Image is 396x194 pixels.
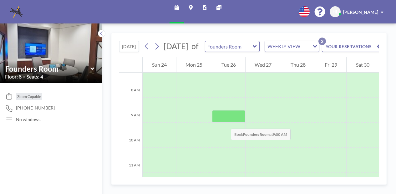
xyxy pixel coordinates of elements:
div: 10 AM [119,135,142,160]
img: organization-logo [10,6,23,18]
span: WEEKLY VIEW [266,42,302,50]
p: No windows. [16,117,41,122]
div: 8 AM [119,85,142,110]
span: [DATE] [164,41,188,51]
div: Mon 25 [176,57,212,73]
span: [PHONE_NUMBER] [16,105,55,111]
p: 2 [318,38,326,45]
input: Founders Room [205,41,253,52]
span: [PERSON_NAME] [343,9,378,15]
span: Floor: 8 [5,74,22,80]
b: 9:00 AM [273,132,287,137]
button: [DATE] [119,41,139,52]
span: Seats: 4 [27,74,43,80]
span: • [23,75,25,79]
div: 7 AM [119,60,142,85]
div: Sat 30 [347,57,379,73]
div: 11 AM [119,160,142,185]
button: YOUR RESERVATIONS2 [322,41,384,52]
div: Fri 29 [315,57,347,73]
div: Wed 27 [246,57,281,73]
input: Founders Room [5,64,90,73]
span: Book at [231,129,291,140]
b: Founders Room [243,132,270,137]
span: HL [333,9,338,15]
div: Search for option [265,41,319,52]
div: 9 AM [119,110,142,135]
span: of [191,41,198,51]
span: Zoom Capable [17,94,41,99]
div: Thu 28 [281,57,315,73]
div: Sun 24 [143,57,176,73]
div: Tue 26 [212,57,245,73]
input: Search for option [302,42,309,50]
